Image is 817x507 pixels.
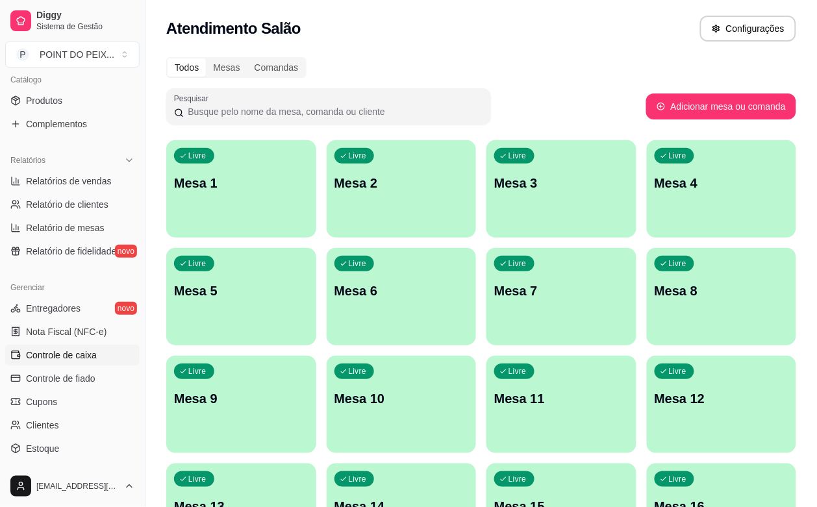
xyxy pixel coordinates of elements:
p: Livre [188,474,207,484]
button: LivreMesa 7 [486,248,636,345]
a: Relatórios de vendas [5,171,140,192]
a: DiggySistema de Gestão [5,5,140,36]
div: Mesas [206,58,247,77]
span: Controle de caixa [26,349,97,362]
span: Clientes [26,419,59,432]
div: Gerenciar [5,277,140,298]
p: Livre [188,258,207,269]
p: Mesa 2 [334,174,469,192]
p: Mesa 10 [334,390,469,408]
button: LivreMesa 9 [166,356,316,453]
p: Livre [349,366,367,377]
button: LivreMesa 4 [647,140,797,238]
span: Relatório de fidelidade [26,245,116,258]
a: Cupons [5,391,140,412]
button: LivreMesa 8 [647,248,797,345]
button: Configurações [700,16,796,42]
a: Nota Fiscal (NFC-e) [5,321,140,342]
div: Todos [168,58,206,77]
p: Livre [669,258,687,269]
button: LivreMesa 6 [327,248,477,345]
p: Livre [669,366,687,377]
button: Select a team [5,42,140,68]
h2: Atendimento Salão [166,18,301,39]
p: Mesa 9 [174,390,308,408]
a: Controle de caixa [5,345,140,365]
button: LivreMesa 11 [486,356,636,453]
button: [EMAIL_ADDRESS][DOMAIN_NAME] [5,471,140,502]
p: Livre [509,258,527,269]
p: Mesa 4 [655,174,789,192]
p: Livre [669,151,687,161]
span: Sistema de Gestão [36,21,134,32]
div: Comandas [247,58,306,77]
span: Relatório de clientes [26,198,108,211]
div: Catálogo [5,69,140,90]
p: Mesa 12 [655,390,789,408]
a: Entregadoresnovo [5,298,140,319]
a: Complementos [5,114,140,134]
a: Clientes [5,415,140,436]
p: Mesa 1 [174,174,308,192]
p: Mesa 8 [655,282,789,300]
p: Mesa 7 [494,282,629,300]
span: Relatórios de vendas [26,175,112,188]
p: Livre [509,151,527,161]
a: Estoque [5,438,140,459]
p: Mesa 5 [174,282,308,300]
button: LivreMesa 3 [486,140,636,238]
span: Relatórios [10,155,45,166]
a: Relatório de mesas [5,217,140,238]
span: Diggy [36,10,134,21]
a: Produtos [5,90,140,111]
a: Controle de fiado [5,368,140,389]
p: Mesa 3 [494,174,629,192]
label: Pesquisar [174,93,213,104]
p: Livre [509,366,527,377]
input: Pesquisar [184,105,483,118]
span: Produtos [26,94,62,107]
button: LivreMesa 1 [166,140,316,238]
p: Mesa 6 [334,282,469,300]
p: Livre [349,151,367,161]
span: Complementos [26,117,87,130]
p: Mesa 11 [494,390,629,408]
a: Relatório de fidelidadenovo [5,241,140,262]
p: Livre [349,474,367,484]
p: Livre [509,474,527,484]
span: Nota Fiscal (NFC-e) [26,325,107,338]
a: Configurações [5,462,140,482]
p: Livre [669,474,687,484]
div: POINT DO PEIX ... [40,48,114,61]
span: [EMAIL_ADDRESS][DOMAIN_NAME] [36,481,119,491]
p: Livre [188,366,207,377]
span: Entregadores [26,302,81,315]
span: Estoque [26,442,59,455]
button: Adicionar mesa ou comanda [646,93,796,119]
a: Relatório de clientes [5,194,140,215]
span: P [16,48,29,61]
button: LivreMesa 10 [327,356,477,453]
button: LivreMesa 5 [166,248,316,345]
button: LivreMesa 12 [647,356,797,453]
span: Controle de fiado [26,372,95,385]
button: LivreMesa 2 [327,140,477,238]
p: Livre [188,151,207,161]
span: Cupons [26,395,57,408]
p: Livre [349,258,367,269]
span: Relatório de mesas [26,221,105,234]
